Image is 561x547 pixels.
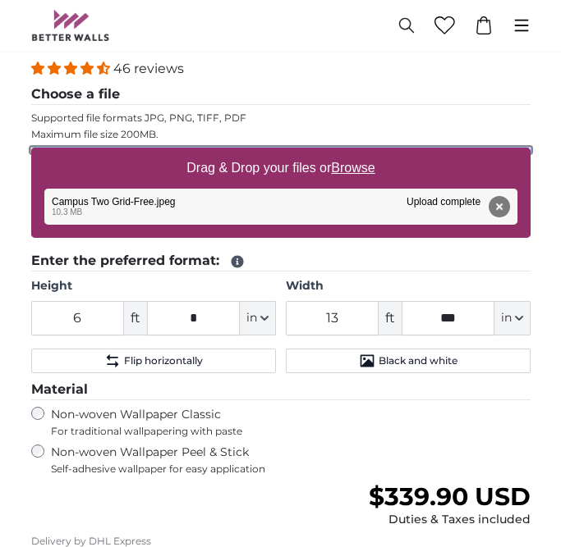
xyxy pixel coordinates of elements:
img: Betterwalls [31,10,110,41]
p: Supported file formats JPG, PNG, TIFF, PDF [31,112,531,125]
label: Non-woven Wallpaper Classic [51,407,412,438]
span: $339.90 USD [369,481,531,512]
legend: Enter the preferred format: [31,251,531,271]
span: 4.37 stars [31,61,113,76]
span: in [501,310,512,326]
span: ft [379,301,402,335]
span: Self-adhesive wallpaper for easy application [51,463,463,476]
span: ft [124,301,147,335]
button: in [494,301,531,335]
label: Drag & Drop your files or [180,152,381,185]
label: Non-woven Wallpaper Peel & Stick [51,444,463,476]
button: Black and white [286,349,531,373]
u: Browse [331,161,375,175]
legend: Choose a file [31,84,531,105]
div: Duties & Taxes included [369,512,531,528]
label: Width [286,278,531,294]
legend: Material [31,380,531,400]
span: 46 reviews [113,61,184,76]
p: Maximum file size 200MB. [31,128,531,141]
label: Height [31,278,276,294]
span: Flip horizontally [124,354,203,367]
span: in [246,310,257,326]
button: in [240,301,276,335]
span: For traditional wallpapering with paste [51,425,412,438]
button: Flip horizontally [31,349,276,373]
span: Black and white [379,354,458,367]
